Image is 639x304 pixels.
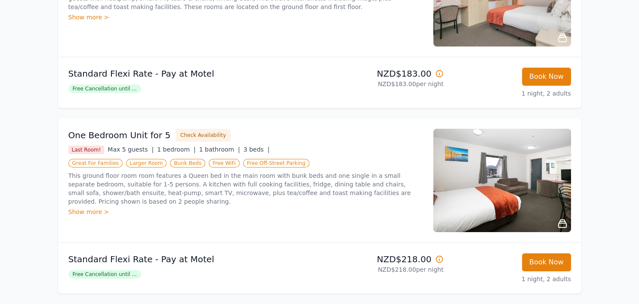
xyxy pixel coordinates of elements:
span: Max 5 guests | [108,146,154,153]
p: Standard Flexi Rate - Pay at Motel [68,253,316,265]
div: Show more > [68,13,423,22]
span: 1 bedroom | [157,146,196,153]
h3: One Bedroom Unit for 5 [68,129,171,141]
p: Standard Flexi Rate - Pay at Motel [68,68,316,80]
span: Free Cancellation until ... [68,84,141,93]
span: Bunk Beds [170,159,205,168]
p: 1 night, 2 adults [451,275,571,283]
p: NZD$218.00 per night [323,265,444,274]
p: NZD$218.00 [323,253,444,265]
span: Last Room! [68,146,105,154]
p: 1 night, 2 adults [451,89,571,98]
p: NZD$183.00 [323,68,444,80]
span: Larger Room [126,159,167,168]
span: Great For Families [68,159,123,168]
p: This ground floor room room features a Queen bed in the main room with bunk beds and one single i... [68,171,423,206]
span: Free Off-Street Parking [243,159,309,168]
button: Check Availability [176,129,231,142]
span: 1 bathroom | [199,146,240,153]
button: Book Now [522,68,571,86]
p: NZD$183.00 per night [323,80,444,88]
span: Free Cancellation until ... [68,270,141,279]
div: Show more > [68,208,423,216]
button: Book Now [522,253,571,271]
span: 3 beds | [244,146,270,153]
span: Free WiFi [209,159,240,168]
